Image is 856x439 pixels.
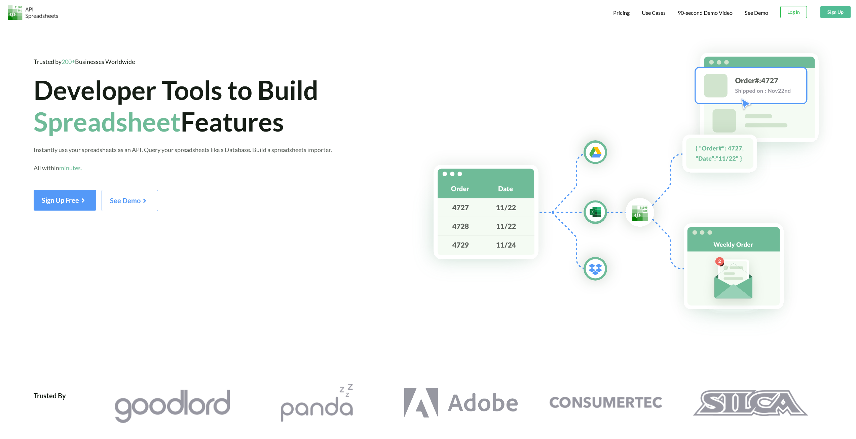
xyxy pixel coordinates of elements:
span: See Demo [110,196,150,205]
a: Silca Logo [678,384,822,422]
a: Adobe Logo [389,384,533,422]
div: Trusted By [34,384,66,426]
span: Sign Up Free [42,196,88,204]
span: Use Cases [642,9,666,16]
span: 90-second Demo Video [678,10,733,15]
a: See Demo [102,199,158,205]
a: Goodlord Logo [100,384,244,426]
img: Adobe Logo [403,384,519,422]
button: See Demo [102,190,158,211]
span: Developer Tools to Build Features [34,74,318,137]
span: Spreadsheet [34,106,181,137]
button: Sign Up [820,6,851,18]
a: See Demo [745,9,768,16]
img: Logo.png [8,5,58,20]
span: Trusted by Businesses Worldwide [34,58,135,65]
span: minutes. [59,164,82,172]
span: 200+ [62,58,75,65]
a: Pandazzz Logo [244,384,389,422]
span: Pricing [613,9,630,16]
img: Hero Spreadsheet Flow [411,37,856,337]
img: Silca Logo [692,384,808,422]
span: Instantly use your spreadsheets as an API. Query your spreadsheets like a Database. Build a sprea... [34,146,332,172]
a: Consumertec Logo [533,384,678,422]
img: Goodlord Logo [114,387,230,426]
img: Consumertec Logo [548,384,663,422]
button: Sign Up Free [34,190,96,211]
button: Log In [780,6,807,18]
img: Pandazzz Logo [259,384,374,422]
